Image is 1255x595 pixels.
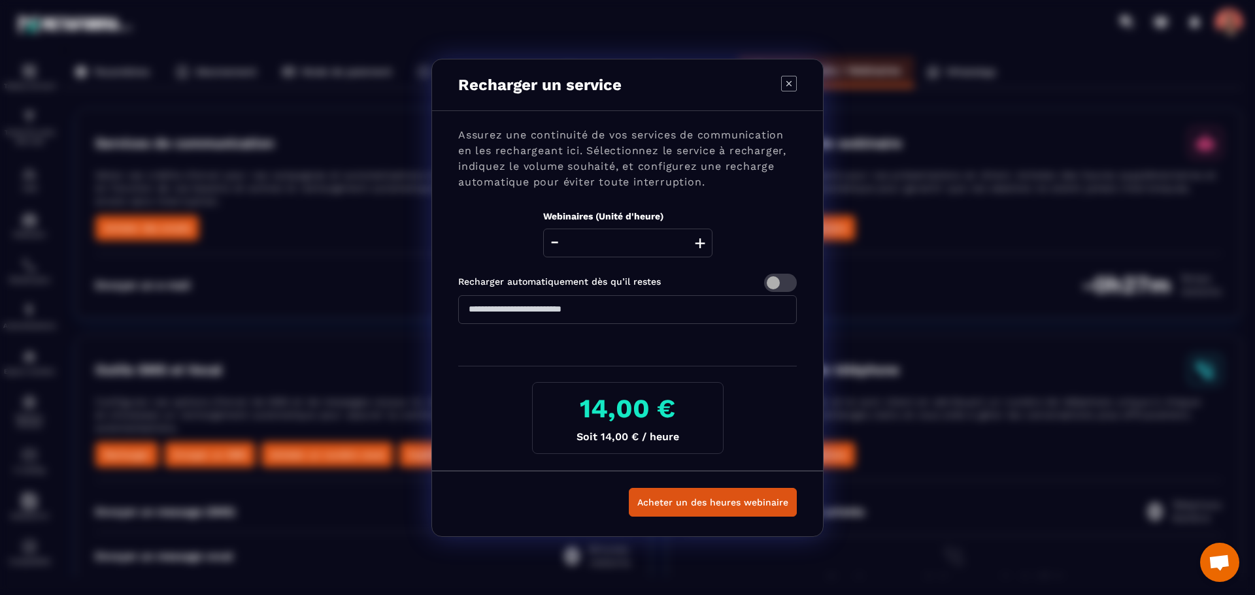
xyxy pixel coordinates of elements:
button: + [691,229,709,257]
label: Recharger automatiquement dès qu’il restes [458,276,661,287]
div: Ouvrir le chat [1200,543,1239,582]
p: Recharger un service [458,76,622,94]
p: Soit 14,00 € / heure [543,430,712,443]
h3: 14,00 € [543,393,712,424]
p: Assurez une continuité de vos services de communication en les rechargeant ici. Sélectionnez le s... [458,127,797,190]
button: - [546,229,563,257]
button: Acheter un des heures webinaire [629,488,797,517]
label: Webinaires (Unité d'heure) [543,211,663,221]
